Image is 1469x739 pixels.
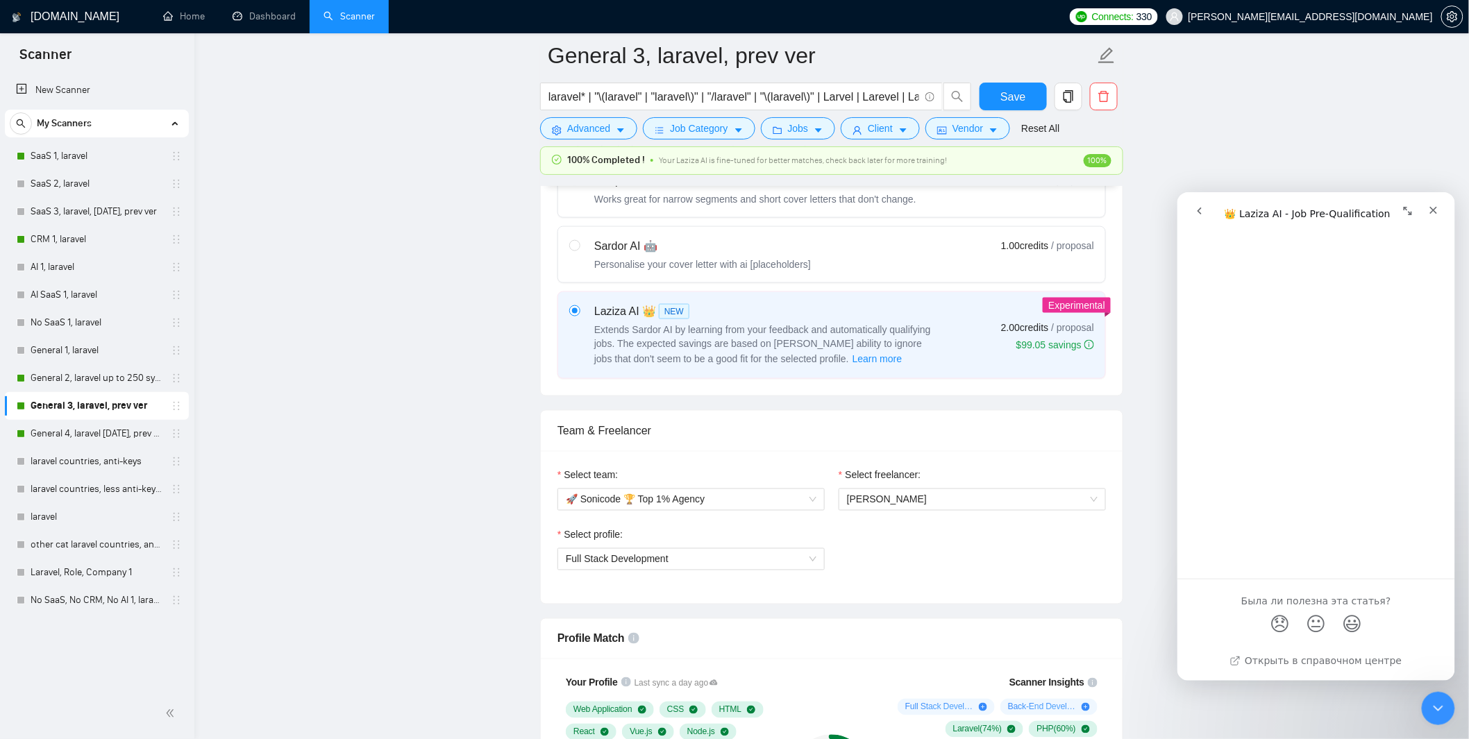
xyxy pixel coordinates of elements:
span: Last sync a day ago [635,677,718,690]
label: Select team: [557,468,618,483]
a: General 2, laravel up to 250 symb [31,364,162,392]
span: info-circle [925,92,934,101]
button: settingAdvancedcaret-down [540,117,637,139]
span: copy [1055,90,1082,103]
span: check-circle [689,706,698,714]
span: Experimental [1048,300,1105,311]
span: holder [171,567,182,578]
button: setting [1441,6,1463,28]
span: Profile Match [557,633,625,645]
div: Sardor AI 🤖 [594,238,811,255]
div: Laziza AI [594,303,941,320]
button: userClientcaret-down [841,117,920,139]
span: Jobs [788,121,809,136]
span: NEW [659,304,689,319]
span: / proposal [1052,239,1094,253]
span: Job Category [670,121,728,136]
span: check-circle [552,155,562,164]
li: New Scanner [5,76,189,104]
span: HTML [719,704,742,715]
span: caret-down [616,125,626,135]
span: Node.js [687,727,715,738]
span: info-circle [1088,678,1098,688]
a: SaaS 2, laravel [31,170,162,198]
a: General 1, laravel [31,337,162,364]
span: check-circle [747,706,755,714]
img: logo [12,6,22,28]
li: My Scanners [5,110,189,614]
a: New Scanner [16,76,178,104]
span: PHP ( 60 %) [1036,724,1075,735]
span: setting [1442,11,1463,22]
span: check-circle [658,728,666,736]
button: Laziza AI NEWExtends Sardor AI by learning from your feedback and automatically qualifying jobs. ... [852,350,903,367]
span: 330 [1136,9,1152,24]
span: holder [171,289,182,300]
a: No SaaS, No CRM, No AI 1, laravel [31,586,162,614]
a: AI SaaS 1, laravel [31,281,162,309]
span: 🚀 Sonicode 🏆 Top 1% Agency [566,489,816,510]
a: CRM 1, laravel [31,226,162,253]
div: Works great for narrow segments and short cover letters that don't change. [594,192,916,206]
span: plus-circle [979,703,987,711]
span: idcard [937,125,947,135]
span: Connects: [1092,9,1134,24]
a: SaaS 3, laravel, [DATE], prev ver [31,198,162,226]
span: holder [171,428,182,439]
span: 100% Completed ! [567,153,645,168]
span: 1.00 credits [1001,238,1048,253]
a: General 3, laravel, prev ver [31,392,162,420]
span: check-circle [601,728,609,736]
span: holder [171,317,182,328]
span: Full Stack Development ( 83 %) [905,702,973,713]
span: user [1170,12,1180,22]
span: 2.00 credits [1001,320,1048,335]
span: CSS [667,704,685,715]
button: delete [1090,83,1118,110]
a: SaaS 1, laravel [31,142,162,170]
a: AI 1, laravel [31,253,162,281]
iframe: Intercom live chat [1422,692,1455,725]
span: 👑 [642,303,656,320]
span: holder [171,539,182,550]
a: Laravel, Role, Company 1 [31,559,162,586]
span: check-circle [721,728,729,736]
a: laravel countries, anti-keys [31,448,162,475]
a: Reset All [1021,121,1059,136]
span: setting [552,125,562,135]
a: other cat laravel countries, anti-keys [31,531,162,559]
span: / proposal [1052,321,1094,334]
span: holder [171,595,182,606]
a: No SaaS 1, laravel [31,309,162,337]
button: barsJob Categorycaret-down [643,117,755,139]
input: Search Freelance Jobs... [548,88,919,105]
a: homeHome [163,10,205,22]
div: Team & Freelancer [557,411,1106,450]
span: delete [1091,90,1117,103]
img: upwork-logo.png [1076,11,1087,22]
span: holder [171,234,182,245]
span: Scanner [8,44,83,74]
iframe: To enrich screen reader interactions, please activate Accessibility in Grammarly extension settings [1177,192,1455,681]
span: Your Profile [566,677,618,688]
span: double-left [165,706,179,720]
span: holder [171,262,182,273]
div: $99.05 savings [1016,338,1094,352]
span: Extends Sardor AI by learning from your feedback and automatically qualifying jobs. The expected ... [594,324,931,364]
span: holder [171,373,182,384]
a: laravel countries, less anti-keys, with fixes, bugs [31,475,162,503]
input: Scanner name... [548,38,1095,73]
span: holder [171,511,182,523]
span: Advanced [567,121,610,136]
span: Select profile: [564,527,623,543]
button: Save [980,83,1047,110]
span: holder [171,206,182,217]
span: holder [171,400,182,411]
